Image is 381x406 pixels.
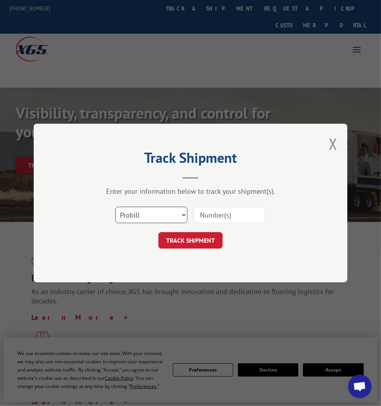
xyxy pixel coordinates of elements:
[158,232,223,249] button: TRACK SHIPMENT
[348,375,372,398] a: Open chat
[73,152,308,167] h2: Track Shipment
[193,207,265,223] input: Number(s)
[73,187,308,196] div: Enter your information below to track your shipment(s).
[329,134,337,154] button: Close modal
